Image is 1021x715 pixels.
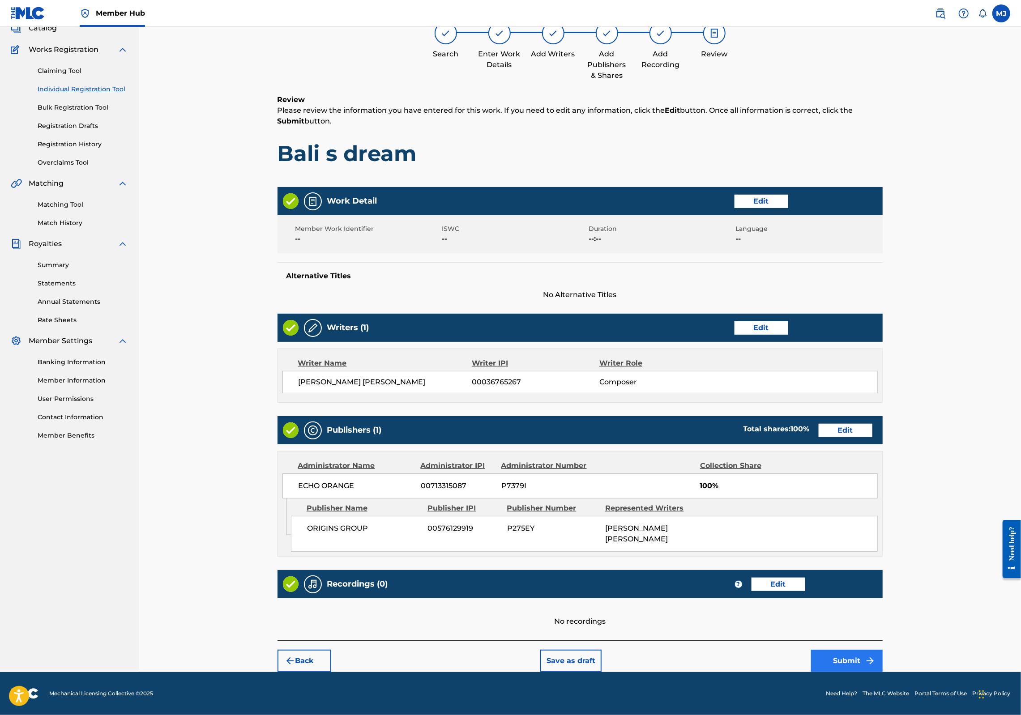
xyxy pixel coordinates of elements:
p: Please review the information you have entered for this work. If you need to edit any information... [278,105,883,127]
div: Add Writers [531,49,576,60]
img: step indicator icon for Add Writers [548,28,559,38]
span: P7379I [501,481,594,491]
h5: Work Detail [327,196,377,206]
span: 00713315087 [421,481,495,491]
div: Help [955,4,973,22]
h1: Bali s dream [278,140,883,167]
a: Annual Statements [38,297,128,306]
span: Member Work Identifier [295,224,440,234]
h5: Writers (1) [327,323,369,333]
h6: Review [278,94,883,105]
div: Publisher Name [307,503,421,514]
a: Banking Information [38,357,128,367]
div: Review [692,49,737,60]
div: User Menu [992,4,1010,22]
div: Administrator Name [298,460,414,471]
a: Bulk Registration Tool [38,103,128,112]
a: Registration History [38,140,128,149]
img: Recordings [308,579,318,590]
img: search [935,8,946,19]
img: Catalog [11,23,21,34]
div: Publisher Number [507,503,598,514]
span: Language [736,224,880,234]
span: -- [736,234,880,244]
span: No Alternative Titles [278,289,883,300]
img: step indicator icon for Enter Work Details [494,28,505,38]
a: Contact Information [38,413,128,422]
img: expand [117,44,128,55]
span: Matching [29,178,64,189]
span: Royalties [29,238,62,249]
iframe: Chat Widget [976,672,1021,715]
img: step indicator icon for Search [440,28,451,38]
div: Search [423,49,468,60]
button: Submit [811,650,883,672]
span: 100 % [791,425,810,433]
button: Edit [752,578,805,591]
a: Overclaims Tool [38,158,128,167]
span: P275EY [507,523,598,534]
div: No recordings [278,598,883,627]
img: Valid [283,193,299,209]
a: Matching Tool [38,200,128,209]
span: 00036765267 [472,377,599,387]
strong: Submit [278,117,305,125]
div: Represented Writers [605,503,696,514]
a: Member Information [38,376,128,385]
div: Administrator Number [501,460,594,471]
a: Statements [38,279,128,288]
a: Claiming Tool [38,66,128,76]
span: ISWC [442,224,587,234]
div: Publisher IPI [427,503,500,514]
a: Need Help? [826,689,857,698]
div: Writer Role [599,358,715,369]
a: Privacy Policy [972,689,1010,698]
span: [PERSON_NAME] [PERSON_NAME] [299,377,472,387]
div: Collection Share [700,460,787,471]
span: Mechanical Licensing Collective © 2025 [49,689,153,698]
img: step indicator icon for Add Publishers & Shares [602,28,612,38]
span: -- [295,234,440,244]
img: expand [117,336,128,346]
button: Back [278,650,331,672]
span: Catalog [29,23,57,34]
div: Add Recording [638,49,683,70]
img: f7272a7cc735f4ea7f67.svg [865,655,876,666]
span: -- [442,234,587,244]
button: Edit [735,321,788,335]
h5: Publishers (1) [327,425,382,435]
span: ? [735,581,742,588]
span: Composer [599,377,715,387]
span: ORIGINS GROUP [307,523,421,534]
img: Matching [11,178,22,189]
img: logo [11,688,38,699]
h5: Alternative Titles [286,272,874,281]
span: Member Settings [29,336,92,346]
img: 7ee5dd4eb1f8a8e3ef2f.svg [285,655,295,666]
span: --:-- [589,234,734,244]
div: Widget de chat [976,672,1021,715]
div: Writer Name [298,358,472,369]
div: Glisser [979,681,984,708]
button: Edit [735,195,788,208]
a: CatalogCatalog [11,23,57,34]
img: Work Detail [308,196,318,207]
span: 100% [700,481,877,491]
strong: Edit [665,106,680,115]
img: Writers [308,323,318,333]
a: Match History [38,218,128,228]
a: Summary [38,260,128,270]
img: Valid [283,320,299,336]
span: 00576129919 [428,523,500,534]
a: The MLC Website [863,689,909,698]
span: ECHO ORANGE [299,481,414,491]
div: Add Publishers & Shares [585,49,629,81]
div: Enter Work Details [477,49,522,70]
img: Publishers [308,425,318,436]
span: Works Registration [29,44,98,55]
img: expand [117,178,128,189]
a: Individual Registration Tool [38,85,128,94]
iframe: Resource Center [996,512,1021,587]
